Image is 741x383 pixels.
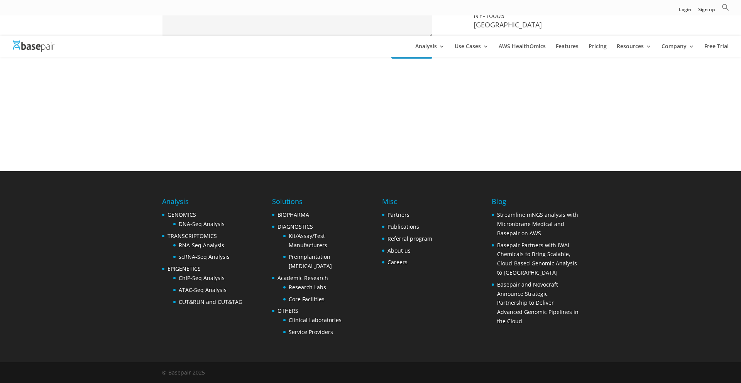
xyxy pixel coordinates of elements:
h4: Solutions [272,196,359,210]
a: Search Icon Link [722,3,729,15]
a: Resources [617,44,651,57]
a: Sign up [698,7,715,15]
a: Research Labs [289,283,326,291]
a: Publications [387,223,419,230]
a: About us [387,247,411,254]
a: Referral program [387,235,432,242]
a: AWS HealthOmics [499,44,546,57]
a: DIAGNOSTICS [277,223,313,230]
a: Service Providers [289,328,333,336]
h4: Misc [382,196,432,210]
img: Basepair [13,40,54,52]
a: Use Cases [455,44,489,57]
a: Streamline mNGS analysis with Micronbrane Medical and Basepair on AWS [497,211,578,237]
svg: Search [722,3,729,11]
a: Core Facilities [289,295,325,303]
a: Clinical Laboratories [289,316,342,324]
a: scRNA-Seq Analysis [179,253,230,260]
a: DNA-Seq Analysis [179,220,225,228]
a: TRANSCRIPTOMICS [167,232,217,240]
a: Partners [387,211,409,218]
a: BIOPHARMA [277,211,309,218]
a: CUT&RUN and CUT&TAG [179,298,242,305]
a: Preimplantation [MEDICAL_DATA] [289,253,332,270]
div: © Basepair 2025 [162,368,205,381]
a: Careers [387,258,408,266]
a: Company [661,44,694,57]
h4: Blog [492,196,579,210]
a: GENOMICS [167,211,196,218]
a: Login [679,7,691,15]
h4: Analysis [162,196,242,210]
a: ATAC-Seq Analysis [179,286,227,294]
a: ChIP-Seq Analysis [179,274,225,282]
a: OTHERS [277,307,298,314]
a: Academic Research [277,274,328,282]
a: Pricing [589,44,607,57]
a: Features [556,44,579,57]
a: Kit/Assay/Test Manufacturers [289,232,327,249]
a: Analysis [415,44,445,57]
a: Basepair and Novocraft Announce Strategic Partnership to Deliver Advanced Genomic Pipelines in th... [497,281,579,325]
a: EPIGENETICS [167,265,201,272]
a: Free Trial [704,44,729,57]
a: Basepair Partners with IWAI Chemicals to Bring Scalable, Cloud-Based Genomic Analysis to [GEOGRAP... [497,241,577,276]
a: RNA-Seq Analysis [179,241,224,249]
